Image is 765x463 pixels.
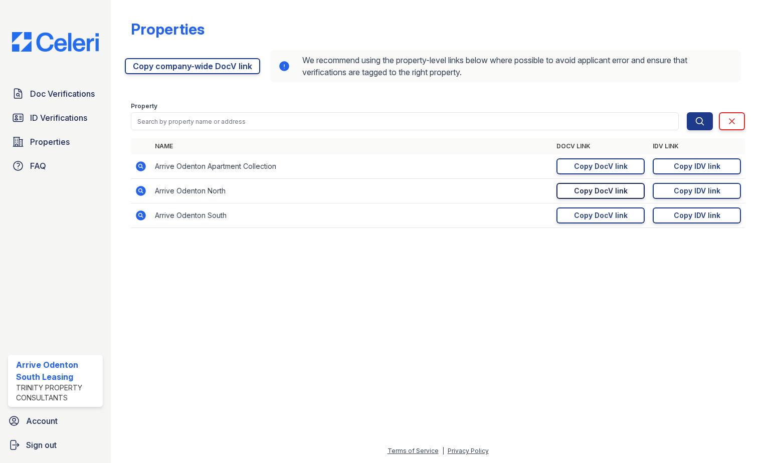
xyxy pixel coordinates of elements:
[151,179,552,203] td: Arrive Odenton North
[574,210,628,220] div: Copy DocV link
[552,138,649,154] th: DocV Link
[8,84,103,104] a: Doc Verifications
[4,32,107,52] img: CE_Logo_Blue-a8612792a0a2168367f1c8372b55b34899dd931a85d93a1a3d3e32e68fde9ad4.png
[653,183,741,199] a: Copy IDV link
[556,158,645,174] a: Copy DocV link
[442,447,444,454] div: |
[556,183,645,199] a: Copy DocV link
[649,138,745,154] th: IDV Link
[16,359,99,383] div: Arrive Odenton South Leasing
[8,156,103,176] a: FAQ
[556,207,645,223] a: Copy DocV link
[131,112,679,130] input: Search by property name or address
[151,203,552,228] td: Arrive Odenton South
[30,136,70,148] span: Properties
[270,50,741,82] div: We recommend using the property-level links below where possible to avoid applicant error and ens...
[574,161,628,171] div: Copy DocV link
[151,138,552,154] th: Name
[131,20,205,38] div: Properties
[26,439,57,451] span: Sign out
[653,207,741,223] a: Copy IDV link
[8,108,103,128] a: ID Verifications
[151,154,552,179] td: Arrive Odenton Apartment Collection
[30,88,95,100] span: Doc Verifications
[26,415,58,427] span: Account
[4,435,107,455] a: Sign out
[30,160,46,172] span: FAQ
[131,102,157,110] label: Property
[30,112,87,124] span: ID Verifications
[16,383,99,403] div: Trinity Property Consultants
[674,161,720,171] div: Copy IDV link
[125,58,260,74] a: Copy company-wide DocV link
[448,447,489,454] a: Privacy Policy
[574,186,628,196] div: Copy DocV link
[8,132,103,152] a: Properties
[674,186,720,196] div: Copy IDV link
[4,411,107,431] a: Account
[653,158,741,174] a: Copy IDV link
[674,210,720,220] div: Copy IDV link
[388,447,439,454] a: Terms of Service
